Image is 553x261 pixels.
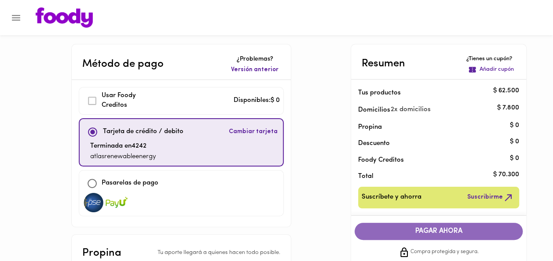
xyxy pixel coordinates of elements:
[358,139,390,148] p: Descuento
[362,56,405,72] p: Resumen
[355,223,523,240] button: PAGAR AHORA
[231,65,278,74] span: Versión anterior
[465,190,516,205] button: Suscribirme
[466,55,516,63] p: ¿Tienes un cupón?
[82,245,121,261] p: Propina
[391,105,431,116] span: 2 x domicilios
[358,88,505,98] p: Tus productos
[510,137,519,146] p: $ 0
[103,127,183,137] p: Tarjeta de crédito / debito
[83,193,105,212] img: visa
[363,227,514,236] span: PAGAR AHORA
[480,65,514,74] p: Añadir cupón
[82,56,164,72] p: Método de pago
[157,249,280,257] p: Tu aporte llegará a quienes hacen todo posible.
[358,156,505,165] p: Foody Creditos
[493,87,519,96] p: $ 62.500
[5,7,27,29] button: Menu
[467,192,514,203] span: Suscribirme
[229,55,280,64] p: ¿Problemas?
[510,154,519,163] p: $ 0
[358,172,505,181] p: Total
[36,7,93,28] img: logo.png
[358,105,390,115] p: Domicilios
[229,64,280,76] button: Versión anterior
[466,64,516,76] button: Añadir cupón
[502,210,544,252] iframe: Messagebird Livechat Widget
[227,123,279,141] button: Cambiar tarjeta
[229,127,278,136] span: Cambiar tarjeta
[493,170,519,179] p: $ 70.300
[102,178,158,188] p: Pasarelas de pago
[106,193,128,212] img: visa
[510,121,519,130] p: $ 0
[90,152,156,162] p: atlasrenewableenergy
[102,91,161,111] p: Usar Foody Creditos
[410,248,479,257] span: Compra protegida y segura.
[497,104,519,113] p: $ 7.800
[358,123,505,132] p: Propina
[234,96,280,106] p: Disponibles: $ 0
[362,192,421,203] span: Suscríbete y ahorra
[90,141,156,152] p: Terminada en 4242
